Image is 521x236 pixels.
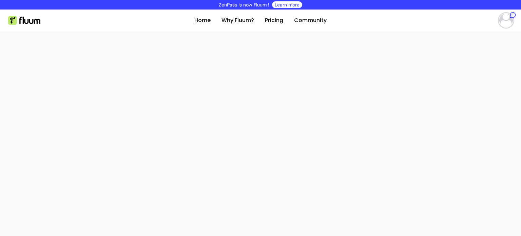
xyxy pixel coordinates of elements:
a: Pricing [265,16,283,24]
p: ZenPass is now Fluum ! [219,1,269,8]
a: Why Fluum? [221,16,254,24]
img: Fluum Logo [8,16,40,25]
button: avatar [497,14,513,27]
a: Home [194,16,211,24]
a: Community [294,16,327,24]
img: avatar [499,14,513,27]
a: Learn more [275,1,300,8]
